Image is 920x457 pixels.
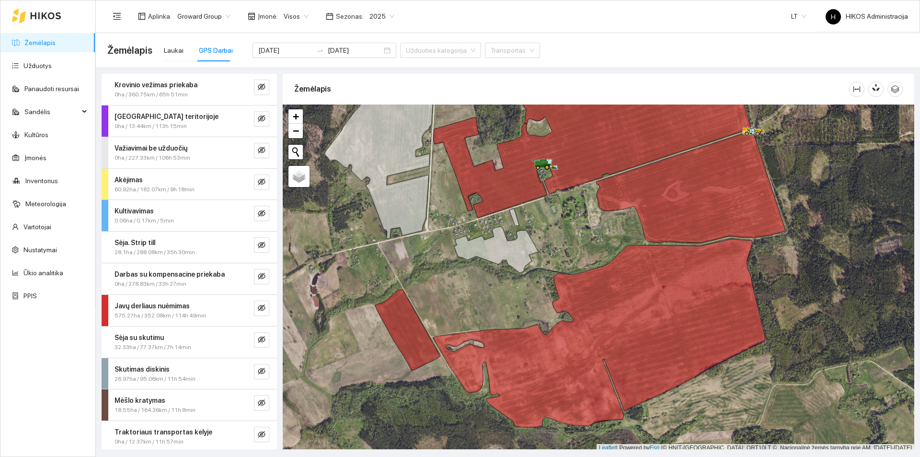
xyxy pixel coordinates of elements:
[258,178,265,187] span: eye-invisible
[115,239,155,246] strong: Sėja. Strip till
[102,358,277,389] div: Skutimas diskinis26.97ha / 95.06km / 11h 54mineye-invisible
[661,445,663,451] span: |
[102,74,277,105] div: Krovinio vežimas priekaba0ha / 360.75km / 65h 51mineye-invisible
[23,62,52,70] a: Užduotys
[107,43,152,58] span: Žemėlapis
[597,444,914,452] div: | Powered by © HNIT-[GEOGRAPHIC_DATA]; ORT10LT ©, Nacionalinė žemės tarnyba prie AM, [DATE]-[DATE]
[258,146,265,155] span: eye-invisible
[254,111,269,127] button: eye-invisible
[650,445,660,451] a: Esri
[115,375,195,384] span: 26.97ha / 95.06km / 11h 54min
[328,45,382,56] input: Pabaigos data
[258,367,265,376] span: eye-invisible
[288,145,303,159] button: Initiate a new search
[24,39,56,47] a: Žemėlapis
[23,292,37,300] a: PPIS
[248,12,255,20] span: shop
[254,364,269,379] button: eye-invisible
[258,304,265,313] span: eye-invisible
[115,280,186,289] span: 0ha / 278.83km / 33h 27min
[258,399,265,408] span: eye-invisible
[849,82,864,97] button: column-width
[138,12,146,20] span: layout
[102,295,277,326] div: Javų derliaus nuėmimas575.27ha / 352.08km / 114h 49mineye-invisible
[115,248,195,257] span: 28.1ha / 288.08km / 35h 30min
[258,11,278,22] span: Įmonė :
[115,437,184,446] span: 0ha / 12.37km / 11h 57min
[115,270,225,278] strong: Darbas su kompensacine priekaba
[115,81,197,89] strong: Krovinio vežimas priekaba
[148,11,172,22] span: Aplinka :
[294,75,849,103] div: Žemėlapis
[24,154,46,162] a: Įmonės
[254,395,269,410] button: eye-invisible
[115,176,143,184] strong: Akėjimas
[164,45,184,56] div: Laukai
[254,301,269,316] button: eye-invisible
[115,216,174,225] span: 0.06ha / 0.17km / 5min
[326,12,333,20] span: calendar
[288,124,303,138] a: Zoom out
[25,200,66,208] a: Meteorologija
[258,115,265,124] span: eye-invisible
[284,9,309,23] span: Visos
[115,113,218,120] strong: [GEOGRAPHIC_DATA] teritorijoje
[850,85,864,93] span: column-width
[177,9,230,23] span: Groward Group
[115,144,187,152] strong: Važiavimai be užduočių
[102,169,277,200] div: Akėjimas60.92ha / 182.07km / 9h 18mineye-invisible
[24,102,79,121] span: Sandėlis
[258,45,312,56] input: Pradžios data
[254,237,269,253] button: eye-invisible
[102,137,277,168] div: Važiavimai be užduočių0ha / 227.33km / 106h 53mineye-invisible
[115,207,154,215] strong: Kultivavimas
[199,45,233,56] div: GPS Darbai
[24,85,79,93] a: Panaudoti resursai
[826,12,908,20] span: HIKOS Administracija
[254,269,269,284] button: eye-invisible
[115,311,206,320] span: 575.27ha / 352.08km / 114h 49min
[254,332,269,348] button: eye-invisible
[258,83,265,92] span: eye-invisible
[115,343,191,352] span: 32.33ha / 77.37km / 7h 14min
[113,12,121,21] span: menu-fold
[258,336,265,345] span: eye-invisible
[115,90,188,99] span: 0ha / 360.75km / 65h 51min
[24,131,48,139] a: Kultūros
[254,80,269,95] button: eye-invisible
[115,397,165,404] strong: Mėšlo kratymas
[115,153,190,163] span: 0ha / 227.33km / 106h 53min
[115,406,195,415] span: 18.55ha / 164.36km / 11h 8min
[254,175,269,190] button: eye-invisible
[115,428,212,436] strong: Traktoriaus transportas kelyje
[293,125,299,137] span: −
[254,143,269,158] button: eye-invisible
[258,241,265,250] span: eye-invisible
[25,177,58,185] a: Inventorius
[102,421,277,452] div: Traktoriaus transportas kelyje0ha / 12.37km / 11h 57mineye-invisible
[23,246,57,254] a: Nustatymai
[115,302,190,310] strong: Javų derliaus nuėmimas
[102,200,277,231] div: Kultivavimas0.06ha / 0.17km / 5mineye-invisible
[293,110,299,122] span: +
[115,334,164,341] strong: Sėja su skutimu
[316,47,324,54] span: swap-right
[107,7,126,26] button: menu-fold
[258,431,265,440] span: eye-invisible
[23,223,51,231] a: Vartotojai
[115,365,170,373] strong: Skutimas diskinis
[599,445,616,451] a: Leaflet
[258,272,265,281] span: eye-invisible
[288,166,310,187] a: Layers
[316,47,324,54] span: to
[102,232,277,263] div: Sėja. Strip till28.1ha / 288.08km / 35h 30mineye-invisible
[102,105,277,137] div: [GEOGRAPHIC_DATA] teritorijoje0ha / 13.44km / 113h 15mineye-invisible
[102,263,277,294] div: Darbas su kompensacine priekaba0ha / 278.83km / 33h 27mineye-invisible
[831,9,836,24] span: H
[254,206,269,221] button: eye-invisible
[115,185,195,194] span: 60.92ha / 182.07km / 9h 18min
[102,327,277,358] div: Sėja su skutimu32.33ha / 77.37km / 7h 14mineye-invisible
[254,427,269,442] button: eye-invisible
[288,109,303,124] a: Zoom in
[791,9,806,23] span: LT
